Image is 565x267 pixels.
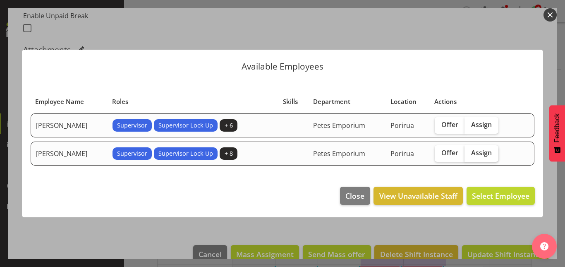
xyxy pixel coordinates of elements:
span: Offer [441,120,458,129]
span: Department [313,97,350,106]
span: Supervisor Lock Up [158,121,213,130]
span: View Unavailable Staff [379,190,457,201]
span: Skills [283,97,298,106]
td: [PERSON_NAME] [31,113,108,137]
span: + 6 [225,121,233,130]
span: Petes Emporium [313,121,365,130]
p: Available Employees [30,62,535,71]
span: + 8 [225,149,233,158]
span: Assign [471,149,492,157]
button: Select Employee [467,187,535,205]
span: Roles [112,97,128,106]
span: Feedback [553,113,561,142]
span: Petes Emporium [313,149,365,158]
td: [PERSON_NAME] [31,142,108,166]
span: Close [345,190,364,201]
span: Location [390,97,417,106]
span: Select Employee [472,191,529,201]
span: Supervisor [117,121,147,130]
span: Porirua [390,149,414,158]
span: Supervisor [117,149,147,158]
span: Offer [441,149,458,157]
span: Porirua [390,121,414,130]
button: Feedback - Show survey [549,105,565,161]
span: Supervisor Lock Up [158,149,213,158]
span: Actions [434,97,457,106]
button: Close [340,187,370,205]
img: help-xxl-2.png [540,242,548,250]
span: Employee Name [35,97,84,106]
button: View Unavailable Staff [373,187,462,205]
span: Assign [471,120,492,129]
